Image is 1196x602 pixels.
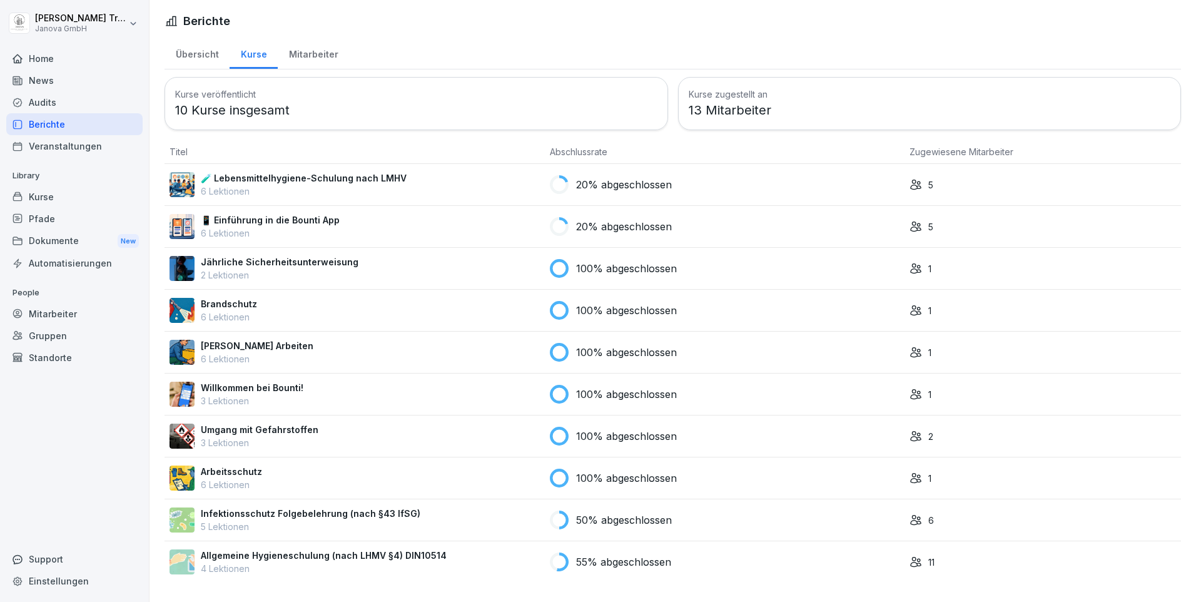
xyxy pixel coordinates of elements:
a: Pfade [6,208,143,230]
p: 🧪 Lebensmittelhygiene-Schulung nach LMHV [201,171,407,185]
p: Infektionsschutz Folgebelehrung (nach §43 IfSG) [201,507,420,520]
p: 100% abgeschlossen [576,345,677,360]
a: Veranstaltungen [6,135,143,157]
p: [PERSON_NAME] Trautmann [35,13,126,24]
span: Titel [170,146,188,157]
p: 20% abgeschlossen [576,177,672,192]
div: New [118,234,139,248]
p: 6 Lektionen [201,185,407,198]
p: 100% abgeschlossen [576,387,677,402]
p: 100% abgeschlossen [576,303,677,318]
p: People [6,283,143,303]
th: Abschlussrate [545,140,905,164]
h3: Kurse zugestellt an [689,88,1171,101]
img: mi2x1uq9fytfd6tyw03v56b3.png [170,214,195,239]
img: tgff07aey9ahi6f4hltuk21p.png [170,508,195,533]
p: 13 Mitarbeiter [689,101,1171,120]
a: News [6,69,143,91]
p: 4 Lektionen [201,562,447,575]
p: 3 Lektionen [201,436,318,449]
p: 6 Lektionen [201,478,262,491]
p: Umgang mit Gefahrstoffen [201,423,318,436]
img: gxsnf7ygjsfsmxd96jxi4ufn.png [170,549,195,574]
p: 6 Lektionen [201,352,313,365]
a: Einstellungen [6,570,143,592]
a: Übersicht [165,37,230,69]
div: Dokumente [6,230,143,253]
p: [PERSON_NAME] Arbeiten [201,339,313,352]
a: Standorte [6,347,143,369]
p: 10 Kurse insgesamt [175,101,657,120]
p: 2 [928,430,933,443]
img: bgsrfyvhdm6180ponve2jajk.png [170,466,195,491]
p: 3 Lektionen [201,394,303,407]
p: 100% abgeschlossen [576,429,677,444]
p: 5 [928,220,933,233]
a: Mitarbeiter [6,303,143,325]
p: 6 Lektionen [201,227,340,240]
div: Support [6,548,143,570]
img: b0iy7e1gfawqjs4nezxuanzk.png [170,298,195,323]
img: ro33qf0i8ndaw7nkfv0stvse.png [170,424,195,449]
a: Berichte [6,113,143,135]
a: Automatisierungen [6,252,143,274]
p: 📱 Einführung in die Bounti App [201,213,340,227]
img: xh3bnih80d1pxcetv9zsuevg.png [170,382,195,407]
p: 100% abgeschlossen [576,471,677,486]
p: 5 [928,178,933,191]
p: 55% abgeschlossen [576,554,671,569]
p: Arbeitsschutz [201,465,262,478]
p: 1 [928,262,931,275]
p: 1 [928,388,931,401]
p: 6 Lektionen [201,310,257,324]
p: 100% abgeschlossen [576,261,677,276]
h1: Berichte [183,13,230,29]
p: Jährliche Sicherheitsunterweisung [201,255,358,268]
p: Willkommen bei Bounti! [201,381,303,394]
a: Kurse [6,186,143,208]
a: Home [6,48,143,69]
a: DokumenteNew [6,230,143,253]
p: 50% abgeschlossen [576,513,672,528]
span: Zugewiesene Mitarbeiter [910,146,1013,157]
a: Kurse [230,37,278,69]
p: 2 Lektionen [201,268,358,282]
p: 6 [928,514,934,527]
p: 1 [928,304,931,317]
img: ns5fm27uu5em6705ixom0yjt.png [170,340,195,365]
p: 5 Lektionen [201,520,420,533]
p: Brandschutz [201,297,257,310]
p: 20% abgeschlossen [576,219,672,234]
p: 1 [928,346,931,359]
p: Library [6,166,143,186]
p: 11 [928,556,935,569]
a: Mitarbeiter [278,37,349,69]
img: h7jpezukfv8pwd1f3ia36uzh.png [170,172,195,197]
p: 1 [928,472,931,485]
p: Janova GmbH [35,24,126,33]
a: Gruppen [6,325,143,347]
p: Allgemeine Hygieneschulung (nach LHMV §4) DIN10514 [201,549,447,562]
h3: Kurse veröffentlicht [175,88,657,101]
img: lexopoti9mm3ayfs08g9aag0.png [170,256,195,281]
a: Audits [6,91,143,113]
